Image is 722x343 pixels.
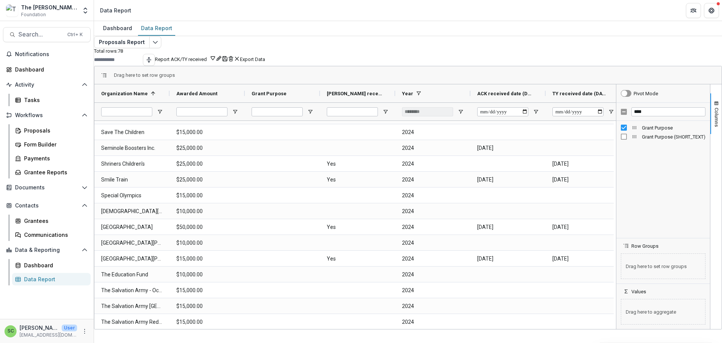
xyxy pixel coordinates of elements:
span: Seminole Boosters Inc. [101,140,163,156]
div: Grantees [24,217,85,225]
input: ACK received date (DATE) Filter Input [477,107,528,116]
span: The Salvation Army Red Bank [101,314,163,330]
span: 2024 [402,188,464,203]
span: 2024 [402,125,464,140]
p: [EMAIL_ADDRESS][DOMAIN_NAME] [20,332,77,338]
button: Partners [686,3,701,18]
button: Open Filter Menu [307,109,313,115]
div: The [PERSON_NAME] Foundation [21,3,77,11]
button: Open Filter Menu [608,109,614,115]
button: Open Contacts [3,200,91,212]
input: TY received date (DATE) Filter Input [552,107,604,116]
span: Year [402,91,413,96]
span: 2024 [402,283,464,298]
span: Documents [15,184,79,191]
span: $10,000.00 [176,267,238,282]
span: $10,000.00 [176,204,238,219]
span: 2024 [402,156,464,172]
a: Dashboard [12,259,91,271]
span: Yes [327,156,388,172]
button: Rename [216,55,222,61]
span: Contacts [15,203,79,209]
span: 2024 [402,220,464,235]
a: Tasks [12,94,91,106]
span: Data & Reporting [15,247,79,253]
span: [GEOGRAPHIC_DATA][PERSON_NAME] [101,251,163,267]
button: Open Filter Menu [382,109,388,115]
span: 2024 [402,172,464,188]
div: Data Report [100,6,131,14]
a: Communications [12,229,91,241]
span: Special Olympics [101,188,163,203]
p: Total rows: 78 [94,48,722,54]
a: Grantee Reports [12,166,91,178]
button: Open Filter Menu [157,109,163,115]
input: Grant Purpose Filter Input [252,107,303,116]
input: Awarded Amount Filter Input [176,107,228,116]
button: Open Data & Reporting [3,244,91,256]
a: Form Builder [12,138,91,151]
span: The Education Fund [101,267,163,282]
span: Columns [714,108,719,127]
div: Column List 2 Columns [616,123,710,141]
button: Open Filter Menu [533,109,539,115]
span: [DATE] [477,140,539,156]
span: Values [631,289,646,294]
span: 2024 [402,299,464,314]
span: Save The Children [101,125,163,140]
div: Grant Purpose Column [616,123,710,132]
div: Row Groups [114,72,175,78]
button: Open Filter Menu [458,109,464,115]
span: $50,000.00 [176,220,238,235]
div: Dashboard [15,66,85,73]
span: Grant Purpose (SHORT_TEXT) [642,134,705,140]
span: Organization Name [101,91,148,96]
div: Row Groups [616,249,710,284]
span: $15,000.00 [176,299,238,314]
span: [DATE] [477,251,539,267]
span: Yes [327,172,388,188]
button: Open entity switcher [80,3,91,18]
a: Data Report [138,21,175,36]
div: Form Builder [24,140,85,148]
span: $25,000.00 [176,156,238,172]
span: 2024 [402,314,464,330]
span: Smile Train [101,172,163,188]
button: Delete [228,55,234,62]
span: Foundation [21,11,46,18]
input: Organization Name Filter Input [101,107,152,116]
div: Pivot Mode [634,91,658,96]
span: [DATE] [552,251,614,267]
span: Shriners Children's [101,156,163,172]
span: Workflows [15,112,79,119]
button: Open Documents [3,181,91,194]
span: 2024 [402,251,464,267]
span: Grant Purpose [642,125,705,131]
div: Payments [24,154,85,162]
span: $15,000.00 [176,251,238,267]
span: Notifications [15,51,88,58]
span: Search... [18,31,63,38]
span: $15,000.00 [176,283,238,298]
div: Values [616,294,710,329]
div: Sonia Cavalli [8,329,14,334]
div: Communications [24,231,85,239]
div: Tasks [24,96,85,104]
button: Open Workflows [3,109,91,121]
span: [GEOGRAPHIC_DATA] [101,220,163,235]
span: The Salvation Army [GEOGRAPHIC_DATA] [101,299,163,314]
span: 2024 [402,267,464,282]
nav: breadcrumb [97,5,134,16]
div: Dashboard [100,23,135,34]
p: [PERSON_NAME] [20,324,59,332]
span: Activity [15,82,79,88]
span: [GEOGRAPHIC_DATA][PERSON_NAME] [101,235,163,251]
button: Export Data [240,56,265,62]
button: Proposals Report [94,36,150,48]
button: Edit selected report [149,36,161,48]
button: More [80,327,89,336]
button: Search... [3,27,91,42]
span: $15,000.00 [176,125,238,140]
p: User [62,325,77,331]
span: Drag here to aggregate [621,299,705,325]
